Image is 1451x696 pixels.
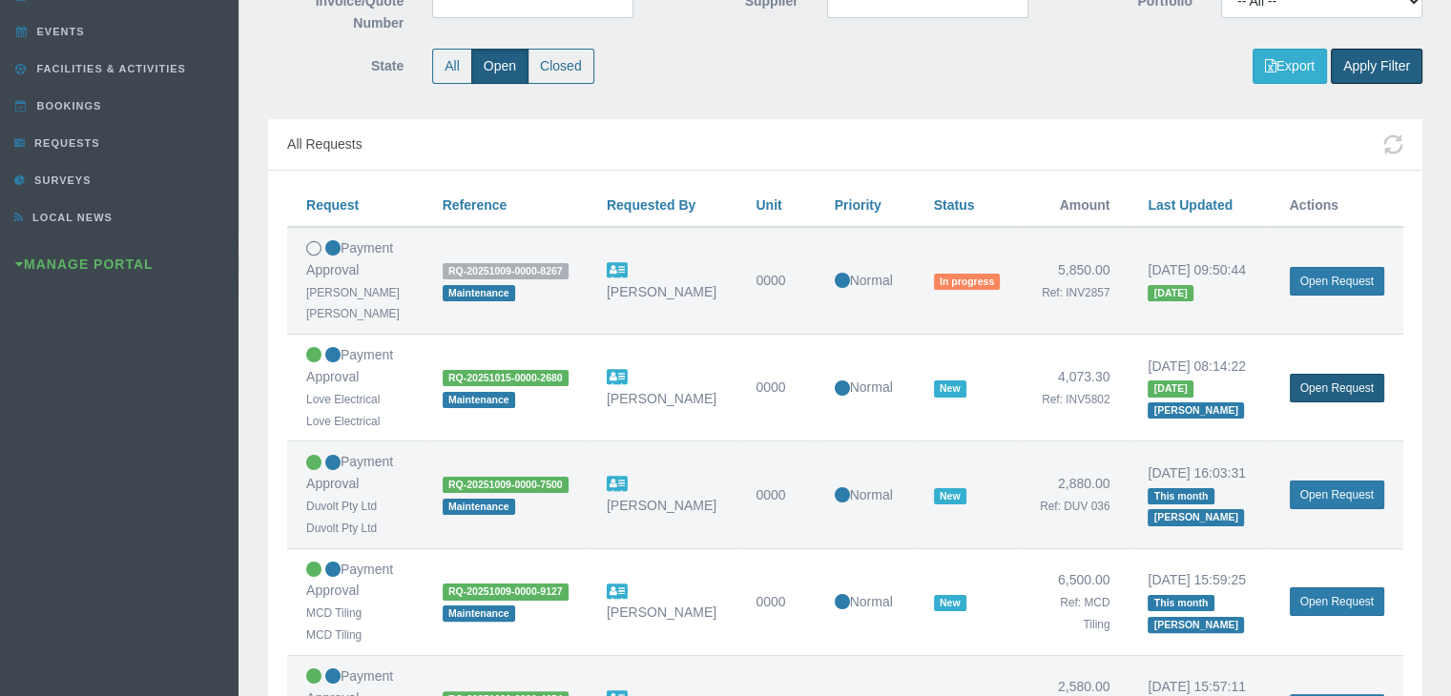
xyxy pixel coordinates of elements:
[443,370,569,386] span: RQ-20251015-0000-2680
[1060,596,1109,631] small: Ref: MCD Tiling
[934,380,966,397] span: New
[816,227,915,335] td: Normal
[306,286,400,299] small: [PERSON_NAME]
[287,227,424,335] td: Payment Approval
[1148,380,1192,397] span: [DATE]
[588,227,736,335] td: [PERSON_NAME]
[1129,227,1270,335] td: [DATE] 09:50:44
[1148,197,1233,213] a: Last Updated
[15,256,154,272] a: Manage Portal
[736,227,815,335] td: 0000
[1148,402,1244,419] span: [PERSON_NAME]
[934,197,975,213] a: Status
[432,49,472,84] label: All
[443,477,569,493] span: RQ-20251009-0000-7500
[32,26,85,37] span: Events
[443,392,515,408] span: Maintenance
[306,500,377,513] small: Duvolt Pty Ltd
[835,197,881,213] a: Priority
[816,441,915,548] td: Normal
[934,488,966,504] span: New
[306,522,377,535] small: Duvolt Pty Ltd
[32,100,102,112] span: Bookings
[736,548,815,655] td: 0000
[287,335,424,441] td: Payment Approval
[528,49,594,84] label: Closed
[1331,49,1422,84] button: Apply Filter
[1019,441,1129,548] td: 2,880.00
[1059,197,1109,213] span: Amount
[443,263,569,279] span: RQ-20251009-0000-8267
[306,628,362,642] small: MCD Tiling
[588,441,736,548] td: [PERSON_NAME]
[934,274,1001,290] span: In progress
[1290,587,1384,616] a: Open Request
[1019,548,1129,655] td: 6,500.00
[1290,374,1384,402] a: Open Request
[306,307,400,320] small: [PERSON_NAME]
[816,548,915,655] td: Normal
[756,197,781,213] a: Unit
[1290,267,1384,296] a: Open Request
[1129,441,1270,548] td: [DATE] 16:03:31
[1253,49,1327,84] button: Export
[443,499,515,515] span: Maintenance
[1042,286,1109,299] small: Ref: INV2857
[287,441,424,548] td: Payment Approval
[1148,617,1244,633] span: [PERSON_NAME]
[1148,285,1192,301] span: [DATE]
[306,393,380,406] small: Love Electrical
[1148,595,1213,611] span: This month
[254,49,418,77] label: State
[1040,500,1109,513] small: Ref: DUV 036
[306,606,362,620] small: MCD Tiling
[30,137,100,149] span: Requests
[471,49,529,84] label: Open
[934,595,966,611] span: New
[443,285,515,301] span: Maintenance
[1148,488,1213,504] span: This month
[28,212,113,223] span: Local News
[287,548,424,655] td: Payment Approval
[1129,548,1270,655] td: [DATE] 15:59:25
[1042,393,1109,406] small: Ref: INV5802
[443,605,515,622] span: Maintenance
[268,119,1422,171] div: All Requests
[443,197,508,213] a: Reference
[1019,227,1129,335] td: 5,850.00
[607,197,695,213] a: Requested By
[588,335,736,441] td: [PERSON_NAME]
[32,63,186,74] span: Facilities & Activities
[1019,335,1129,441] td: 4,073.30
[1290,197,1338,213] span: Actions
[1129,335,1270,441] td: [DATE] 08:14:22
[736,441,815,548] td: 0000
[306,415,380,428] small: Love Electrical
[30,174,91,186] span: Surveys
[816,335,915,441] td: Normal
[1290,481,1384,509] a: Open Request
[588,548,736,655] td: [PERSON_NAME]
[443,583,569,600] span: RQ-20251009-0000-9127
[1148,509,1244,525] span: [PERSON_NAME]
[736,335,815,441] td: 0000
[306,197,359,213] a: Request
